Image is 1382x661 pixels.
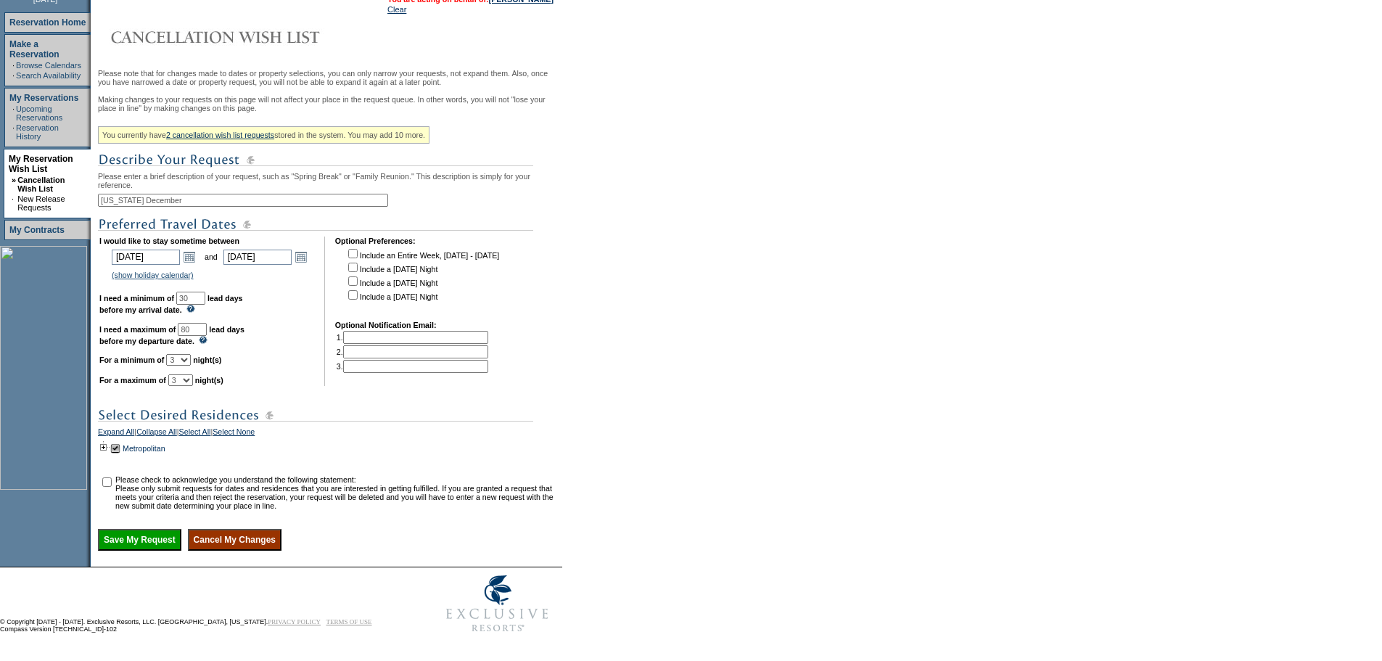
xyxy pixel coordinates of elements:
a: Reservation Home [9,17,86,28]
a: Select All [179,427,211,440]
a: Expand All [98,427,134,440]
img: questionMark_lightBlue.gif [199,336,207,344]
td: · [12,71,15,80]
a: PRIVACY POLICY [268,618,321,625]
a: Open the calendar popup. [181,249,197,265]
a: My Reservations [9,93,78,103]
td: Please check to acknowledge you understand the following statement: Please only submit requests f... [115,475,557,510]
b: Optional Notification Email: [335,321,437,329]
a: TERMS OF USE [326,618,372,625]
b: night(s) [193,356,221,364]
b: I need a maximum of [99,325,176,334]
a: 2 cancellation wish list requests [166,131,274,139]
img: questionMark_lightBlue.gif [186,305,195,313]
td: · [12,123,15,141]
input: Date format: M/D/Y. Shortcut keys: [T] for Today. [UP] or [.] for Next Day. [DOWN] or [,] for Pre... [223,250,292,265]
a: Make a Reservation [9,39,59,59]
a: My Contracts [9,225,65,235]
a: My Reservation Wish List [9,154,73,174]
input: Date format: M/D/Y. Shortcut keys: [T] for Today. [UP] or [.] for Next Day. [DOWN] or [,] for Pre... [112,250,180,265]
td: Include an Entire Week, [DATE] - [DATE] Include a [DATE] Night Include a [DATE] Night Include a [... [345,247,499,311]
b: I would like to stay sometime between [99,237,239,245]
a: Reservation History [16,123,59,141]
b: lead days before my departure date. [99,325,244,345]
b: » [12,176,16,184]
a: New Release Requests [17,194,65,212]
div: You currently have stored in the system. You may add 10 more. [98,126,429,144]
a: Cancellation Wish List [17,176,65,193]
b: night(s) [195,376,223,385]
a: Open the calendar popup. [293,249,309,265]
a: Select None [213,427,255,440]
a: Search Availability [16,71,81,80]
img: Cancellation Wish List [98,22,388,52]
input: Cancel My Changes [188,529,281,551]
td: and [202,247,220,267]
b: For a minimum of [99,356,164,364]
td: 3. [337,360,488,373]
input: Save My Request [98,529,181,551]
b: I need a minimum of [99,294,174,303]
div: | | | [98,427,559,440]
img: Exclusive Resorts [432,567,562,640]
a: Clear [387,5,406,14]
a: (show holiday calendar) [112,271,194,279]
div: Please note that for changes made to dates or property selections, you can only narrow your reque... [98,69,559,551]
td: 1. [337,331,488,344]
a: Browse Calendars [16,61,81,70]
td: · [12,104,15,122]
td: · [12,61,15,70]
td: 2. [337,345,488,358]
td: · [12,194,16,212]
b: For a maximum of [99,376,166,385]
b: Optional Preferences: [335,237,416,245]
a: Collapse All [136,427,177,440]
a: Metropolitan [123,444,165,453]
a: Upcoming Reservations [16,104,62,122]
b: lead days before my arrival date. [99,294,243,314]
